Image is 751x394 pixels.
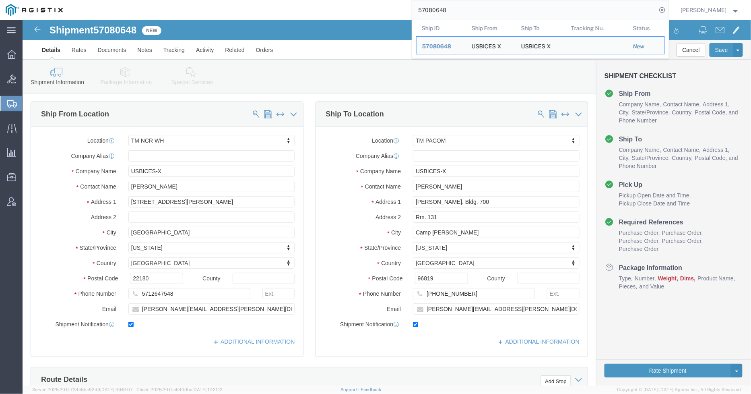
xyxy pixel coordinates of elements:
input: Search for shipment number, reference number [412,0,657,20]
span: Andrew Wacyra [681,6,727,15]
span: Server: 2025.20.0-734e5bc92d9 [32,387,133,392]
th: Status [627,20,665,36]
span: [DATE] 09:51:07 [100,387,133,392]
th: Ship From [466,20,516,36]
a: Support [340,387,361,392]
th: Ship ID [416,20,466,36]
span: Copyright © [DATE]-[DATE] Agistix Inc., All Rights Reserved [617,386,741,393]
button: [PERSON_NAME] [681,5,740,15]
div: USBICES-X [521,37,551,54]
table: Search Results [416,20,669,58]
div: 57080648 [422,42,460,51]
th: Ship To [516,20,565,36]
span: Client: 2025.20.0-e640dba [136,387,223,392]
div: USBICES-X [471,37,501,54]
img: logo [6,4,63,16]
span: [DATE] 17:21:12 [192,387,223,392]
iframe: FS Legacy Container [23,20,751,386]
span: 57080648 [422,43,451,50]
th: Tracking Nu. [565,20,627,36]
a: Feedback [361,387,381,392]
div: New [633,42,659,51]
